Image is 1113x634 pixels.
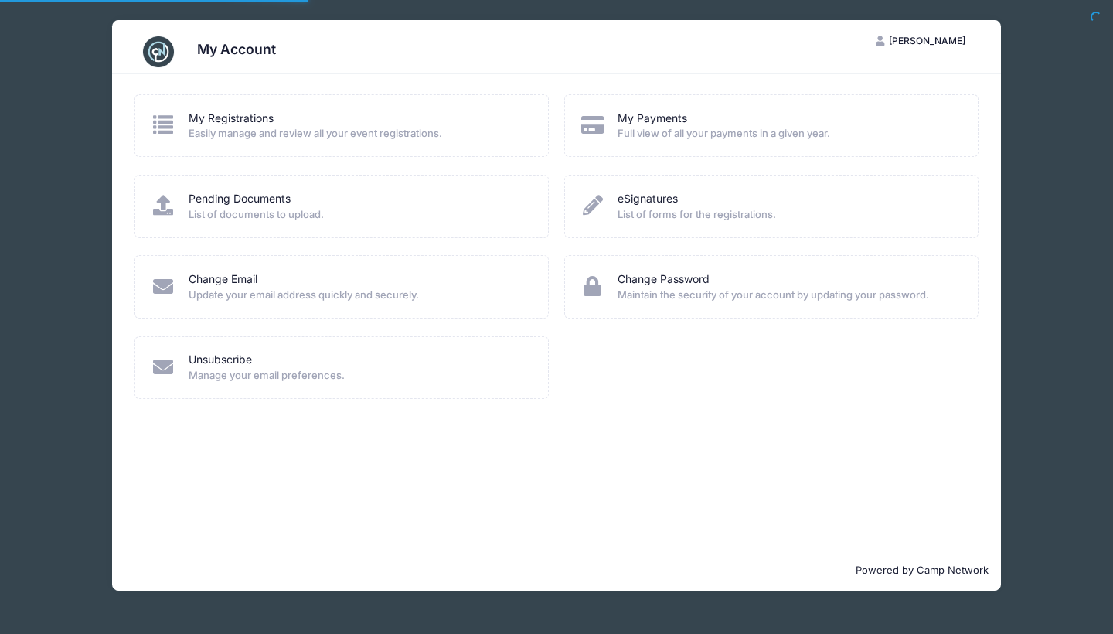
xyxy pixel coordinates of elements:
a: Unsubscribe [189,352,252,368]
a: eSignatures [618,191,678,207]
p: Powered by Camp Network [124,563,989,578]
span: List of documents to upload. [189,207,529,223]
span: List of forms for the registrations. [618,207,958,223]
a: My Registrations [189,111,274,127]
button: [PERSON_NAME] [863,28,979,54]
span: Manage your email preferences. [189,368,529,383]
a: Change Email [189,271,257,288]
a: Change Password [618,271,710,288]
img: CampNetwork [143,36,174,67]
h3: My Account [197,41,276,57]
span: Maintain the security of your account by updating your password. [618,288,958,303]
span: Update your email address quickly and securely. [189,288,529,303]
a: Pending Documents [189,191,291,207]
span: [PERSON_NAME] [889,35,965,46]
a: My Payments [618,111,687,127]
span: Easily manage and review all your event registrations. [189,126,529,141]
span: Full view of all your payments in a given year. [618,126,958,141]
